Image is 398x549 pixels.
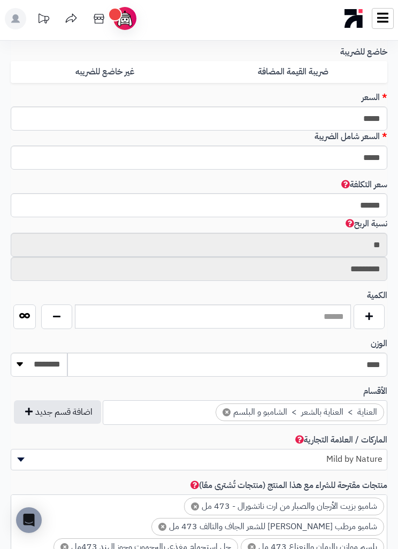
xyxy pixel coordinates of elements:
[199,61,387,83] label: ضريبة القيمة المضافة
[14,400,101,424] button: اضافة قسم جديد
[158,523,166,531] span: ×
[339,178,387,191] span: سعر التكلفة
[223,408,231,416] span: ×
[216,403,384,421] li: العناية > العناية بالشعر > الشامبو و البلسم
[363,289,392,302] label: الكمية
[11,451,387,467] span: Mild by Nature
[357,91,392,104] label: السعر
[16,507,42,533] div: Open Intercom Messenger
[336,46,392,58] label: خاضع للضريبة
[11,61,199,83] label: غير خاضع للضريبه
[359,385,392,398] label: الأقسام
[366,338,392,350] label: الوزن
[188,479,387,492] span: منتجات مقترحة للشراء مع هذا المنتج (منتجات تُشترى معًا)
[11,449,387,470] span: Mild by Nature
[184,498,384,515] li: شامبو بزيت الأرجان والصبار من ارت ناتشورال - 473 مل
[116,9,134,28] img: ai-face.png
[293,433,387,446] span: الماركات / العلامة التجارية
[191,502,199,510] span: ×
[345,6,363,30] img: logo-mobile.png
[310,131,392,143] label: السعر شامل الضريبة
[151,518,384,536] li: شامبو مرطب آساي بيري للشعر الجاف والتالف 473 مل
[343,217,387,230] span: نسبة الربح
[30,8,57,32] a: تحديثات المنصة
